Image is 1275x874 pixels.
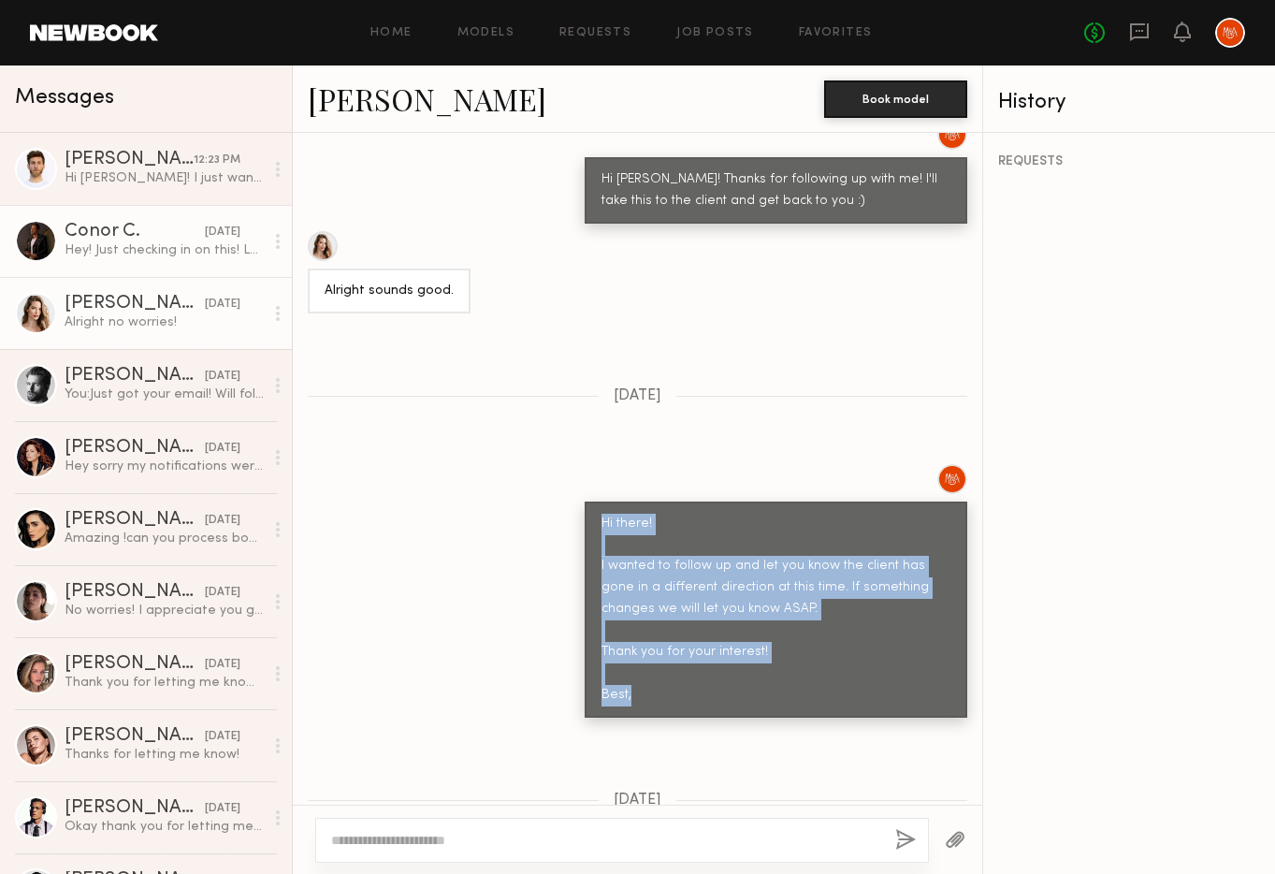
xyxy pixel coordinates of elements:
div: [PERSON_NAME] [65,151,194,169]
div: [PERSON_NAME] [65,295,205,313]
div: [DATE] [205,368,240,386]
div: Hi [PERSON_NAME]! I just wanted to confirm the shoot is still happening just because I’ve been sa... [65,169,264,187]
div: [PERSON_NAME] [65,799,205,818]
div: Okay thank you for letting me know :) [65,818,264,836]
a: Job Posts [676,27,754,39]
div: Thanks for letting me know! [65,746,264,764]
div: [PERSON_NAME] [65,583,205,602]
span: [DATE] [614,793,661,808]
div: Amazing !can you process booking so newbook has record of it :) [65,530,264,547]
span: [DATE] [614,388,661,404]
a: Favorites [799,27,873,39]
div: [PERSON_NAME] [65,439,205,458]
div: No worries! I appreciate you getting back:) [65,602,264,619]
div: [DATE] [205,296,240,313]
div: Hey! Just checking in on this! Looking forward to hearing from you! [65,241,264,259]
div: [DATE] [205,656,240,674]
div: Hey sorry my notifications weren’t working so lame. But I meant in terms of accommodation type an... [65,458,264,475]
a: Models [457,27,514,39]
a: Book model [824,90,967,106]
div: [DATE] [205,800,240,818]
div: [DATE] [205,440,240,458]
div: REQUESTS [998,155,1260,168]
span: Messages [15,87,114,109]
div: [DATE] [205,728,240,746]
div: History [998,92,1260,113]
div: Alright sounds good. [325,281,454,302]
div: Hi there! I wanted to follow up and let you know the client has gone in a different direction at ... [601,514,950,707]
a: [PERSON_NAME] [308,79,546,119]
div: Conor C. [65,223,205,241]
a: Requests [559,27,631,39]
div: Hi [PERSON_NAME]! Thanks for following up with me! I'll take this to the client and get back to y... [601,169,950,212]
div: [PERSON_NAME] [65,511,205,530]
div: [DATE] [205,512,240,530]
button: Book model [824,80,967,118]
div: [PERSON_NAME] [65,367,205,386]
div: Thank you for letting me know 🤝 [65,674,264,692]
div: You: Just got your email! Will follow up shortly! [65,386,264,403]
div: [PERSON_NAME] [65,655,205,674]
div: [DATE] [205,224,240,241]
div: [DATE] [205,584,240,602]
a: Home [370,27,413,39]
div: [PERSON_NAME] [65,727,205,746]
div: 12:23 PM [194,152,240,169]
div: Alright no worries! [65,313,264,331]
